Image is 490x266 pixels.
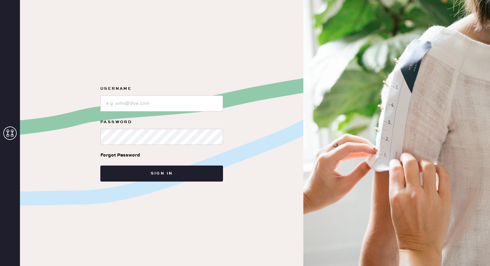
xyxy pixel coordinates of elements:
label: Username [100,85,223,93]
input: e.g. john@doe.com [100,95,223,111]
label: Password [100,118,223,126]
button: Sign in [100,166,223,182]
div: Forgot Password [100,152,140,159]
a: Forgot Password [100,145,140,166]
